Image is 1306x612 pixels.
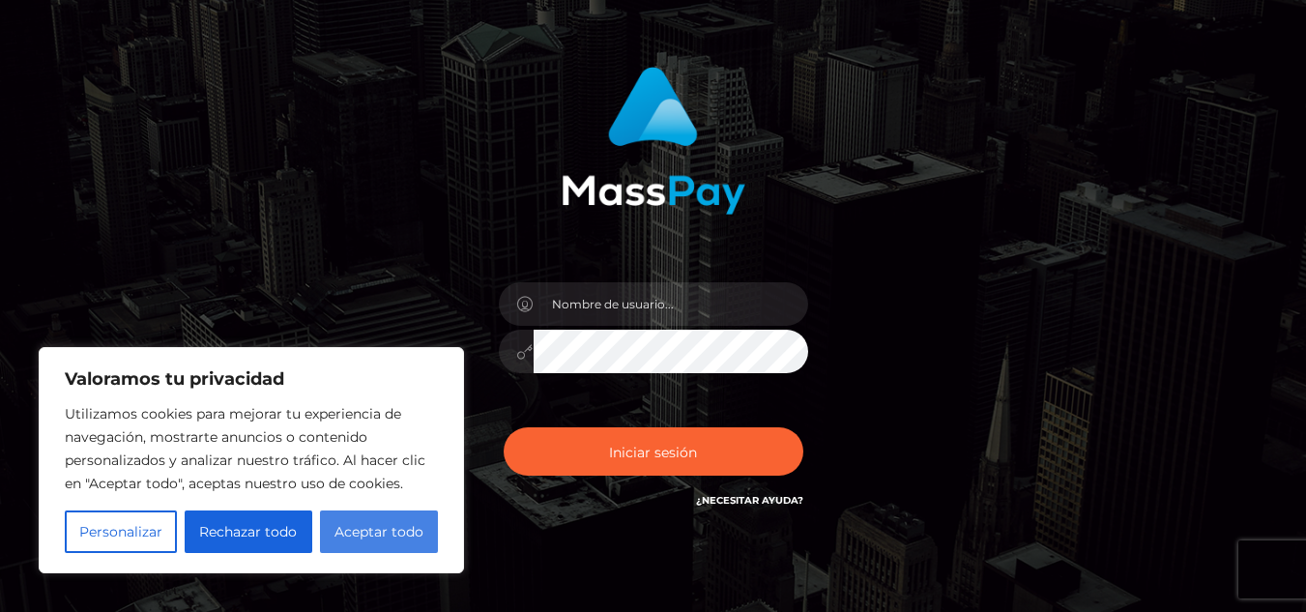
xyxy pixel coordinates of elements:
button: Rechazar todo [185,510,311,553]
div: Valoramos tu privacidad [39,347,464,573]
font: Personalizar [79,523,162,540]
button: Iniciar sesión [504,427,803,476]
img: Inicio de sesión en MassPay [562,67,745,215]
a: ¿Necesitar ayuda? [696,494,803,507]
font: Valoramos tu privacidad [65,368,284,390]
input: Nombre de usuario... [534,282,808,326]
button: Aceptar todo [320,510,438,553]
button: Personalizar [65,510,177,553]
font: Utilizamos cookies para mejorar tu experiencia de navegación, mostrarte anuncios o contenido pers... [65,405,425,492]
font: Rechazar todo [199,523,297,540]
font: Iniciar sesión [609,443,697,460]
font: Aceptar todo [334,523,423,540]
